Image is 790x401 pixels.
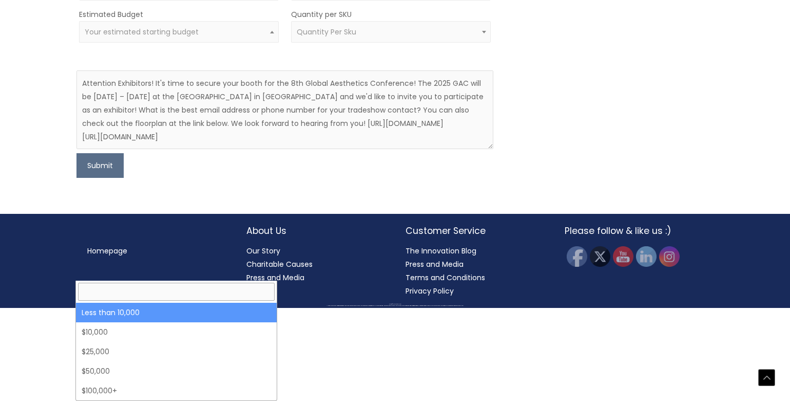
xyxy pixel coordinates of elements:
[291,8,352,21] label: Quantity per SKU
[87,246,127,256] a: Homepage
[76,361,277,381] li: $50,000
[246,259,313,269] a: Charitable Causes
[79,8,143,21] label: Estimated Budget
[87,244,226,258] nav: Menu
[76,381,277,400] li: $100,000+
[246,246,280,256] a: Our Story
[246,272,304,283] a: Press and Media
[18,305,772,306] div: All material on this Website, including design, text, images, logos and sounds, are owned by Cosm...
[76,303,277,322] li: Less than 10,000
[406,224,544,238] h2: Customer Service
[406,259,464,269] a: Press and Media
[76,322,277,342] li: $10,000
[406,272,485,283] a: Terms and Conditions
[406,244,544,298] nav: Customer Service
[76,342,277,361] li: $25,000
[85,27,199,37] span: Your estimated starting budget
[567,246,587,267] img: Facebook
[246,224,385,238] h2: About Us
[297,27,356,37] span: Quantity Per Sku
[76,153,124,178] button: Submit
[406,286,454,296] a: Privacy Policy
[590,246,610,267] img: Twitter
[246,244,385,284] nav: About Us
[565,224,703,238] h2: Please follow & like us :)
[406,246,476,256] a: The Innovation Blog
[18,304,772,305] div: Copyright © 2025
